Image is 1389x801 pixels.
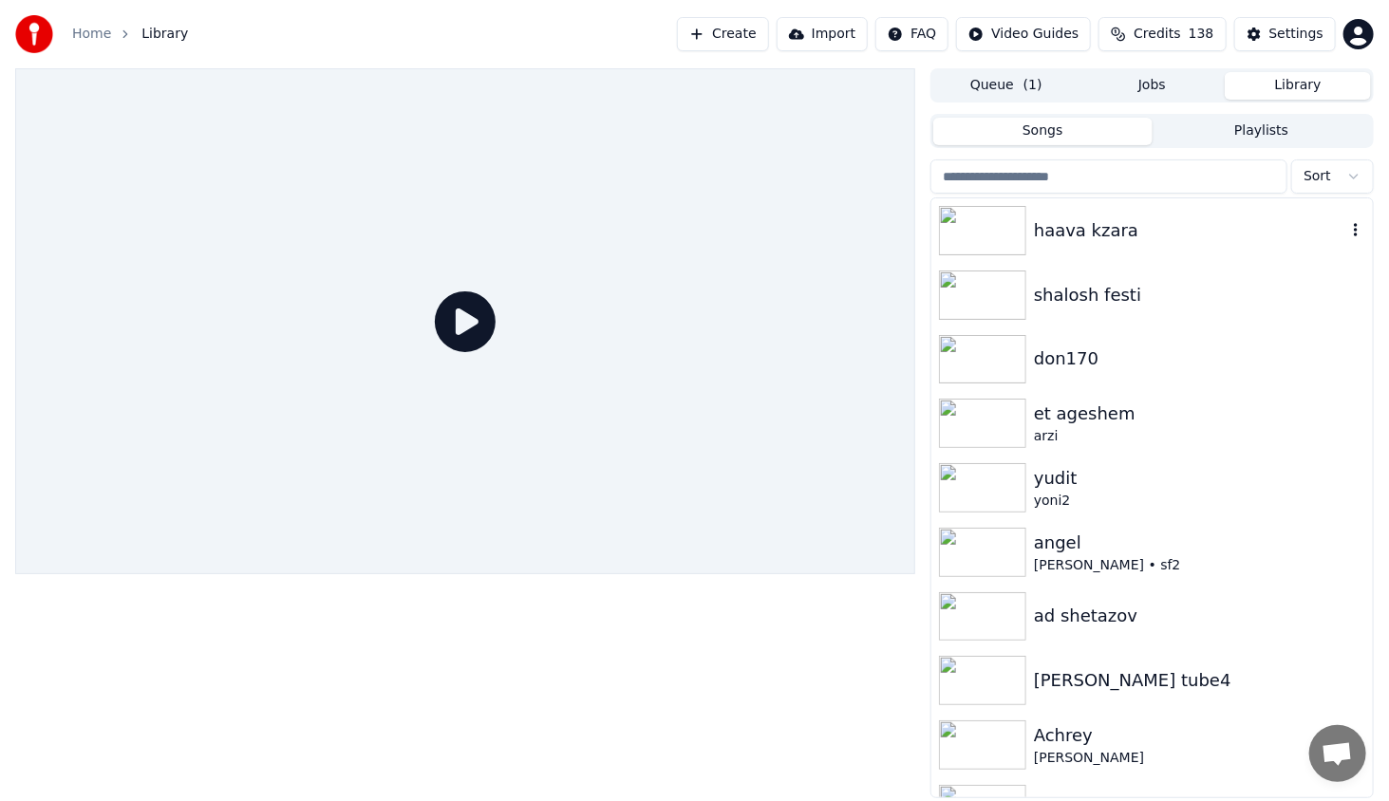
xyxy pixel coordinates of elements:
[1098,17,1226,51] button: Credits138
[1225,72,1371,100] button: Library
[1034,492,1365,511] div: yoni2
[1034,282,1365,308] div: shalosh festi
[1309,725,1366,782] div: פתח צ'אט
[1189,25,1214,44] span: 138
[1079,72,1226,100] button: Jobs
[1134,25,1180,44] span: Credits
[875,17,948,51] button: FAQ
[933,72,1079,100] button: Queue
[72,25,188,44] nav: breadcrumb
[1034,556,1365,575] div: [PERSON_NAME] • sf2
[1304,167,1331,186] span: Sort
[1034,345,1365,372] div: don170
[777,17,868,51] button: Import
[1023,76,1042,95] span: ( 1 )
[1234,17,1336,51] button: Settings
[677,17,769,51] button: Create
[1153,118,1371,145] button: Playlists
[1034,530,1365,556] div: angel
[1034,465,1365,492] div: yudit
[1034,722,1365,749] div: Achrey
[1034,603,1365,629] div: ad shetazov
[1034,400,1365,427] div: et ageshem
[141,25,188,44] span: Library
[933,118,1152,145] button: Songs
[956,17,1091,51] button: Video Guides
[72,25,111,44] a: Home
[1034,667,1365,694] div: [PERSON_NAME] tube4
[1034,217,1346,244] div: haava kzara
[1034,427,1365,446] div: arzi
[1269,25,1323,44] div: Settings
[15,15,53,53] img: youka
[1034,749,1365,768] div: [PERSON_NAME]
